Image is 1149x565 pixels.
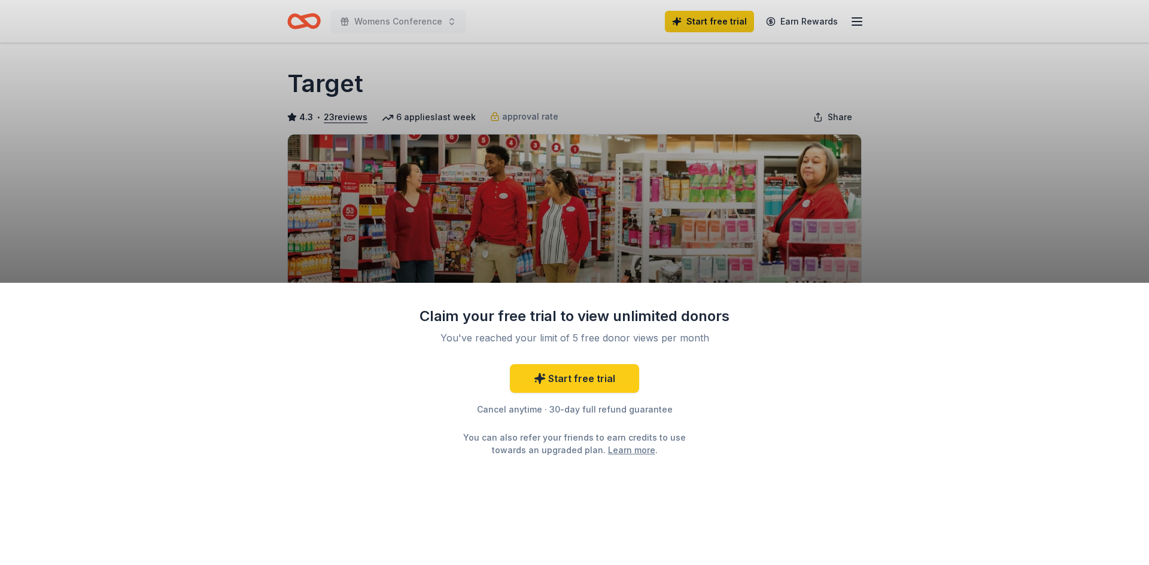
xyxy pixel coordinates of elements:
div: Cancel anytime · 30-day full refund guarantee [419,402,730,417]
a: Learn more [608,444,655,456]
a: Start free trial [510,364,639,393]
div: You can also refer your friends to earn credits to use towards an upgraded plan. . [452,431,697,456]
div: You've reached your limit of 5 free donor views per month [433,331,716,345]
div: Claim your free trial to view unlimited donors [419,307,730,326]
